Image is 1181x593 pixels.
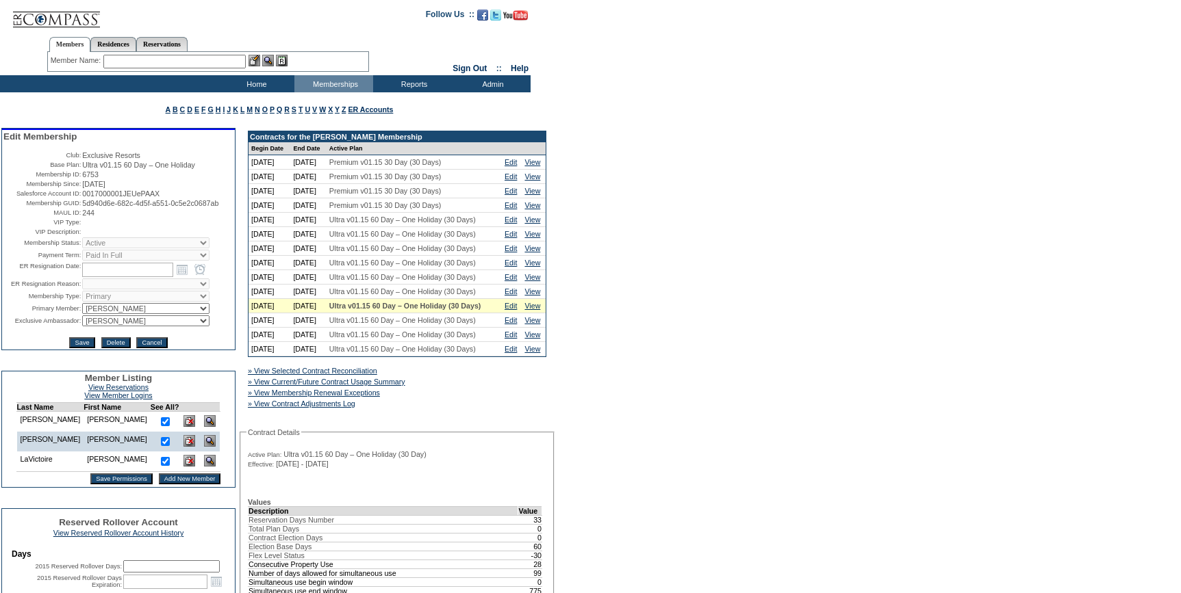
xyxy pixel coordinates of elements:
[249,313,290,328] td: [DATE]
[233,105,238,114] a: K
[3,170,81,179] td: Membership ID:
[348,105,393,114] a: ER Accounts
[249,568,518,577] td: Number of days allowed for simultaneous use
[524,273,540,281] a: View
[518,524,542,533] td: 0
[248,399,355,408] a: » View Contract Adjustments Log
[82,161,195,169] span: Ultra v01.15 60 Day – One Holiday
[490,14,501,22] a: Follow us on Twitter
[3,237,81,248] td: Membership Status:
[249,533,322,542] span: Contract Election Days
[342,105,346,114] a: Z
[84,451,151,472] td: [PERSON_NAME]
[249,213,290,227] td: [DATE]
[373,75,452,92] td: Reports
[452,75,531,92] td: Admin
[290,155,326,170] td: [DATE]
[249,299,290,313] td: [DATE]
[88,383,149,391] a: View Reservations
[496,64,502,73] span: ::
[283,450,427,458] span: Ultra v01.15 60 Day – One Holiday (30 Day)
[294,75,373,92] td: Memberships
[262,105,268,114] a: O
[505,316,517,324] a: Edit
[329,230,476,238] span: Ultra v01.15 60 Day – One Holiday (30 Days)
[223,105,225,114] a: I
[204,435,216,447] img: View Dashboard
[69,337,94,348] input: Save
[16,451,84,472] td: LaVictoire
[227,105,231,114] a: J
[503,14,528,22] a: Subscribe to our YouTube Channel
[518,542,542,551] td: 60
[276,55,288,66] img: Reservations
[37,575,122,588] label: 2015 Reserved Rollover Days Expiration:
[166,105,170,114] a: A
[511,64,529,73] a: Help
[329,345,476,353] span: Ultra v01.15 60 Day – One Holiday (30 Days)
[82,189,160,198] span: 0017000001JEUePAAX
[505,330,517,339] a: Edit
[328,105,333,114] a: X
[207,105,213,114] a: G
[173,105,178,114] a: B
[524,345,540,353] a: View
[329,330,476,339] span: Ultra v01.15 60 Day – One Holiday (30 Days)
[82,170,99,179] span: 6753
[249,227,290,241] td: [DATE]
[329,244,476,252] span: Ultra v01.15 60 Day – One Holiday (30 Days)
[201,105,206,114] a: F
[249,55,260,66] img: b_edit.gif
[290,270,326,285] td: [DATE]
[329,172,441,181] span: Premium v01.15 30 Day (30 Days)
[312,105,317,114] a: V
[249,142,290,155] td: Begin Date
[290,142,326,155] td: End Date
[51,55,103,66] div: Member Name:
[194,105,199,114] a: E
[524,244,540,252] a: View
[249,577,518,586] td: Simultaneous use begin window
[290,170,326,184] td: [DATE]
[249,285,290,299] td: [DATE]
[329,316,476,324] span: Ultra v01.15 60 Day – One Holiday (30 Days)
[3,161,81,169] td: Base Plan:
[246,105,253,114] a: M
[524,302,540,310] a: View
[249,256,290,270] td: [DATE]
[490,10,501,21] img: Follow us on Twitter
[524,330,540,339] a: View
[90,473,153,484] input: Save Permissions
[505,345,517,353] a: Edit
[216,75,294,92] td: Home
[249,516,334,524] span: Reservation Days Number
[16,403,84,412] td: Last Name
[249,542,312,551] span: Election Base Days
[290,241,326,256] td: [DATE]
[299,105,303,114] a: T
[209,574,224,589] a: Open the calendar popup.
[82,180,105,188] span: [DATE]
[524,187,540,195] a: View
[477,14,488,22] a: Become our fan on Facebook
[159,473,221,484] input: Add New Member
[49,37,91,52] a: Members
[3,303,81,314] td: Primary Member:
[249,155,290,170] td: [DATE]
[329,201,441,209] span: Premium v01.15 30 Day (30 Days)
[59,517,178,527] span: Reserved Rollover Account
[82,151,140,159] span: Exclusive Resorts
[524,201,540,209] a: View
[305,105,310,114] a: U
[505,172,517,181] a: Edit
[477,10,488,21] img: Become our fan on Facebook
[290,299,326,313] td: [DATE]
[518,515,542,524] td: 33
[248,378,405,386] a: » View Current/Future Contract Usage Summary
[249,241,290,256] td: [DATE]
[518,577,542,586] td: 0
[505,215,517,224] a: Edit
[290,213,326,227] td: [DATE]
[249,270,290,285] td: [DATE]
[518,533,542,542] td: 0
